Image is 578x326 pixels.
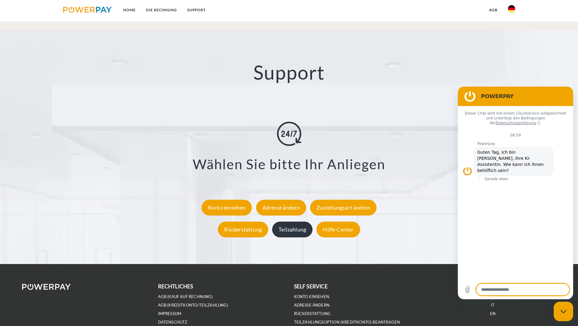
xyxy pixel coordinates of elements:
div: Zustellungsart ändern [310,200,377,216]
a: Teilzahlung [271,226,314,233]
b: self service [294,283,328,290]
a: Zustellungsart ändern [309,204,378,211]
h3: Wählen Sie bitte Ihr Anliegen [36,156,542,173]
a: IMPRESSUM [158,311,181,316]
div: Konto einsehen [201,200,252,216]
img: de [508,5,515,12]
img: logo-powerpay.svg [63,7,112,13]
a: Home [118,5,141,15]
div: Adresse ändern [256,200,306,216]
a: Konto einsehen [294,294,330,299]
a: Rückerstattung [294,311,331,316]
iframe: Schaltfläche zum Öffnen des Messaging-Fensters; Konversation läuft [554,302,573,321]
a: Rückerstattung [216,226,270,233]
a: IT [491,303,495,308]
div: Hilfe-Center [316,222,360,238]
a: Adresse ändern [294,303,330,308]
div: Teilzahlung [272,222,313,238]
img: online-shopping.svg [277,122,301,146]
b: rechtliches [158,283,193,290]
a: DATENSCHUTZ [158,320,188,325]
a: AGB (Kreditkonto/Teilzahlung) [158,303,228,308]
iframe: Messaging-Fenster [458,87,573,299]
a: SUPPORT [182,5,211,15]
a: agb [484,5,503,15]
h2: Support [29,60,549,84]
div: Rückerstattung [218,222,268,238]
img: logo-powerpay-white.svg [22,284,71,290]
a: EN [490,311,495,316]
a: Hilfe-Center [315,226,361,233]
a: Teilzahlungsoption (KREDITKONTO) beantragen [294,320,400,325]
a: Konto einsehen [200,204,254,211]
a: Adresse ändern [255,204,308,211]
a: DIE RECHNUNG [141,5,182,15]
a: AGB (Kauf auf Rechnung) [158,294,213,299]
